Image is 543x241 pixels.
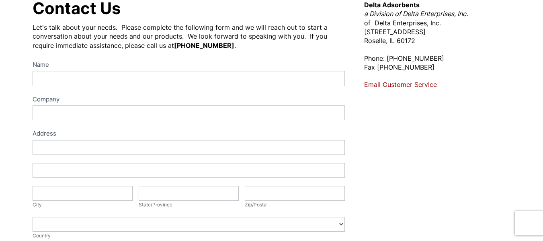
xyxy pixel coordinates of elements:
[33,201,132,209] div: City
[364,1,420,9] strong: Delta Adsorbents
[174,41,234,49] strong: [PHONE_NUMBER]
[364,54,510,72] p: Phone: [PHONE_NUMBER] Fax [PHONE_NUMBER]
[33,232,344,240] div: Country
[245,201,344,209] div: Zip/Postal
[33,0,345,16] h1: Contact Us
[139,201,238,209] div: State/Province
[33,60,344,71] label: Name
[364,0,510,45] p: of Delta Enterprises, Inc. [STREET_ADDRESS] Roselle, IL 60172
[364,80,437,89] a: Email Customer Service
[33,128,344,140] div: Address
[364,10,468,18] em: a Division of Delta Enterprises, Inc.
[33,23,345,50] div: Let's talk about your needs. Please complete the following form and we will reach out to start a ...
[33,94,344,106] label: Company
